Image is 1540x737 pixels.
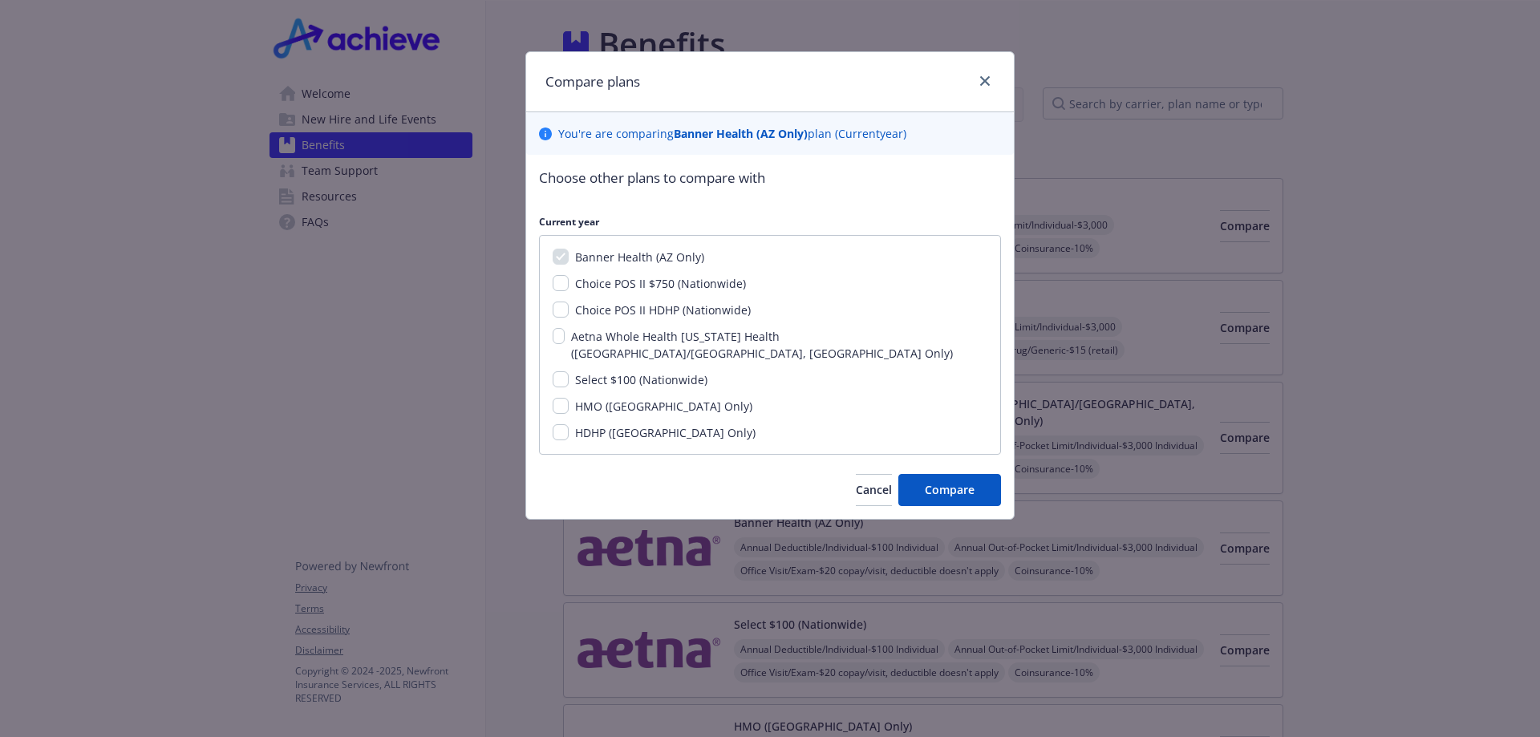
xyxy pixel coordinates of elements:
button: Compare [898,474,1001,506]
button: Cancel [856,474,892,506]
p: Current year [539,215,1001,229]
span: Select $100 (Nationwide) [575,372,707,387]
span: Cancel [856,482,892,497]
a: close [975,71,995,91]
b: Banner Health (AZ Only) [674,126,808,141]
p: Choose other plans to compare with [539,168,1001,188]
span: Banner Health (AZ Only) [575,249,704,265]
p: You ' re are comparing plan ( Current year) [558,125,906,142]
span: Compare [925,482,975,497]
h1: Compare plans [545,71,640,92]
span: HMO ([GEOGRAPHIC_DATA] Only) [575,399,752,414]
span: HDHP ([GEOGRAPHIC_DATA] Only) [575,425,756,440]
span: Choice POS II $750 (Nationwide) [575,276,746,291]
span: Aetna Whole Health [US_STATE] Health ([GEOGRAPHIC_DATA]/[GEOGRAPHIC_DATA], [GEOGRAPHIC_DATA] Only) [571,329,953,361]
span: Choice POS II HDHP (Nationwide) [575,302,751,318]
